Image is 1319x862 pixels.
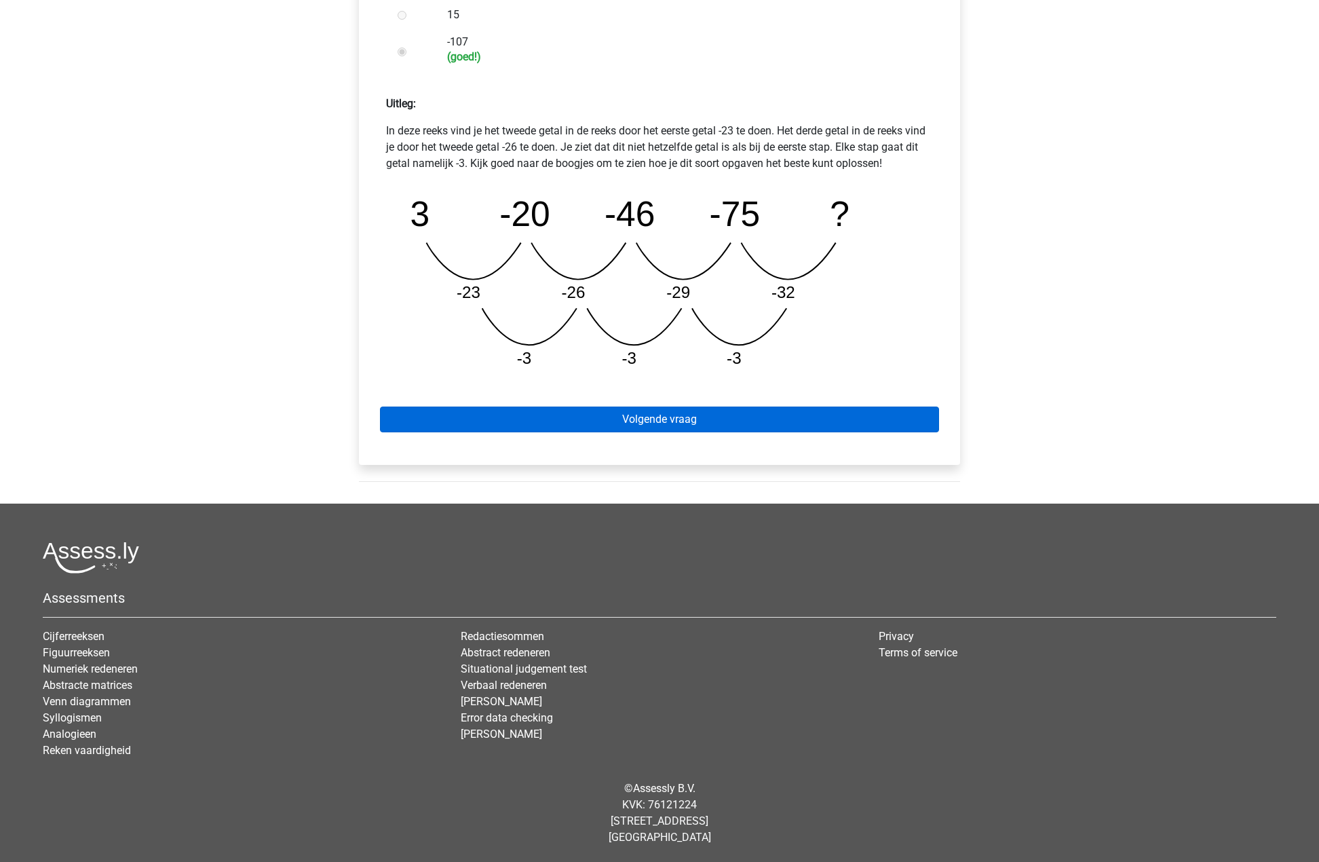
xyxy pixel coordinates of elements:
a: [PERSON_NAME] [461,728,542,741]
tspan: -29 [667,283,691,301]
a: Assessly B.V. [633,782,695,795]
tspan: -3 [622,349,637,367]
label: -107 [447,34,917,63]
strong: Uitleg: [386,97,416,110]
p: In deze reeks vind je het tweede getal in de reeks door het eerste getal -23 te doen. Het derde g... [386,123,933,172]
a: Volgende vraag [380,407,939,432]
a: Abstract redeneren [461,646,550,659]
tspan: -32 [771,283,795,301]
a: Privacy [879,630,914,643]
a: Syllogismen [43,711,102,724]
tspan: -3 [727,349,742,367]
div: © KVK: 76121224 [STREET_ADDRESS] [GEOGRAPHIC_DATA] [33,770,1286,857]
a: Venn diagrammen [43,695,131,708]
h5: Assessments [43,590,1276,606]
a: Redactiesommen [461,630,544,643]
a: Reken vaardigheid [43,744,131,757]
a: Verbaal redeneren [461,679,547,692]
a: Situational judgement test [461,662,587,675]
tspan: -3 [517,349,532,367]
tspan: ? [830,194,850,233]
tspan: -75 [710,194,761,233]
tspan: 3 [410,194,430,233]
img: Assessly logo [43,542,139,574]
a: Figuurreeksen [43,646,110,659]
h6: (goed!) [447,50,917,63]
a: [PERSON_NAME] [461,695,542,708]
a: Error data checking [461,711,553,724]
label: 15 [447,7,917,23]
a: Abstracte matrices [43,679,132,692]
tspan: -20 [499,194,550,233]
a: Terms of service [879,646,957,659]
a: Numeriek redeneren [43,662,138,675]
tspan: -23 [457,283,480,301]
tspan: -26 [562,283,586,301]
a: Cijferreeksen [43,630,104,643]
a: Analogieen [43,728,96,741]
tspan: -46 [605,194,655,233]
